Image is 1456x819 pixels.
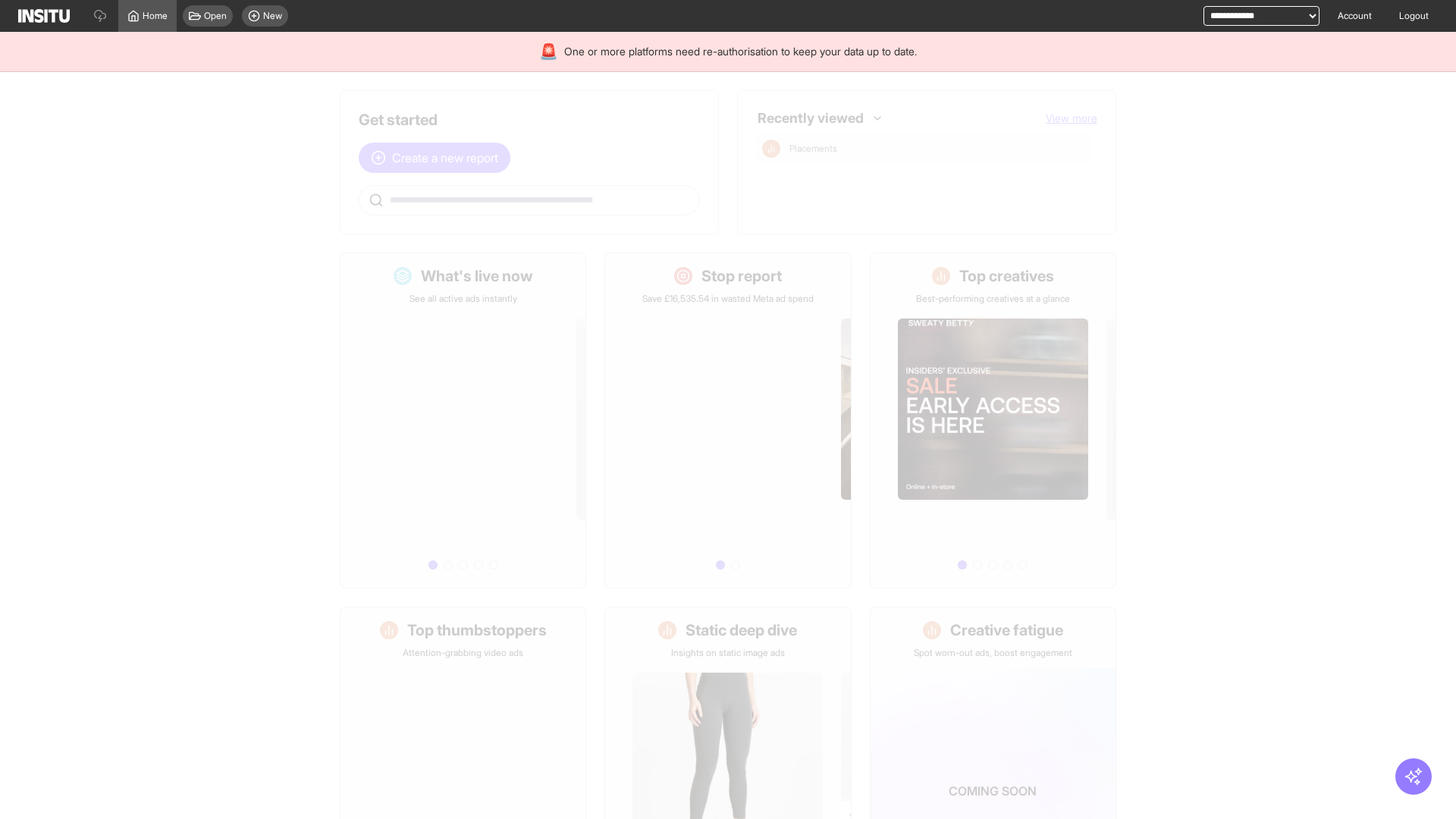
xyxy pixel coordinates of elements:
span: One or more platforms need re-authorisation to keep your data up to date. [564,44,917,59]
span: Open [204,10,227,22]
span: Home [143,10,168,22]
span: New [263,10,282,22]
div: 🚨 [539,41,558,62]
img: Logo [18,9,70,23]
